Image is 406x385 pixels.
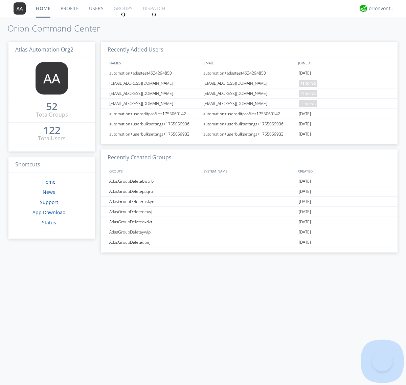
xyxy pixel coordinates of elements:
div: orionvontas+atlas+automation+org2 [369,5,394,12]
span: [DATE] [299,217,311,227]
div: automation+userbulksettings+1755059933 [108,129,201,139]
div: automation+userbulksettings+1755059936 [108,119,201,129]
div: AtlasGroupDeleteywlpi [108,227,201,237]
img: 373638.png [36,62,68,95]
div: AtlasGroupDeletepaqro [108,186,201,196]
a: AtlasGroupDeleteywlpi[DATE] [101,227,398,237]
img: spin.svg [121,12,126,17]
span: [DATE] [299,227,311,237]
div: [EMAIL_ADDRESS][DOMAIN_NAME] [202,99,297,108]
h3: Shortcuts [8,157,95,173]
a: AtlasGroupDeletebwarb[DATE] [101,176,398,186]
a: automation+usereditprofile+1755060142automation+usereditprofile+1755060142[DATE] [101,109,398,119]
div: CREATED [296,166,391,176]
iframe: Toggle Customer Support [372,351,392,371]
div: [EMAIL_ADDRESS][DOMAIN_NAME] [108,99,201,108]
div: NAMES [108,58,200,68]
div: EMAIL [202,58,296,68]
img: 373638.png [14,2,26,15]
h3: Recently Added Users [101,42,398,58]
span: [DATE] [299,207,311,217]
div: automation+userbulksettings+1755059933 [202,129,297,139]
div: Total Users [38,135,66,142]
span: [DATE] [299,176,311,186]
div: AtlasGroupDeletemskyn [108,197,201,206]
div: 52 [46,103,58,110]
span: Atlas Automation Org2 [15,46,73,53]
span: [DATE] [299,129,311,139]
span: pending [299,100,317,107]
div: automation+atlastest4624294850 [108,68,201,78]
div: AtlasGroupDeletedeuvj [108,207,201,217]
div: AtlasGroupDeletebwarb [108,176,201,186]
img: spin.svg [152,12,156,17]
a: 122 [43,127,61,135]
a: automation+userbulksettings+1755059933automation+userbulksettings+1755059933[DATE] [101,129,398,139]
a: [EMAIL_ADDRESS][DOMAIN_NAME][EMAIL_ADDRESS][DOMAIN_NAME]pending [101,78,398,88]
div: AtlasGroupDeleteoxdvt [108,217,201,227]
div: [EMAIL_ADDRESS][DOMAIN_NAME] [108,88,201,98]
div: SYSTEM_NAME [202,166,296,176]
div: AtlasGroupDeleteqpirj [108,237,201,247]
a: AtlasGroupDeletepaqro[DATE] [101,186,398,197]
span: pending [299,80,317,87]
div: automation+usereditprofile+1755060142 [108,109,201,119]
a: App Download [32,209,66,216]
span: [DATE] [299,197,311,207]
h3: Recently Created Groups [101,149,398,166]
div: GROUPS [108,166,200,176]
div: automation+userbulksettings+1755059936 [202,119,297,129]
img: 29d36aed6fa347d5a1537e7736e6aa13 [360,5,367,12]
div: [EMAIL_ADDRESS][DOMAIN_NAME] [108,78,201,88]
div: Total Groups [36,111,68,119]
span: [DATE] [299,186,311,197]
div: 122 [43,127,61,134]
span: pending [299,90,317,97]
div: automation+usereditprofile+1755060142 [202,109,297,119]
a: News [43,189,55,195]
div: JOINED [296,58,391,68]
span: [DATE] [299,109,311,119]
a: AtlasGroupDeletemskyn[DATE] [101,197,398,207]
a: AtlasGroupDeleteqpirj[DATE] [101,237,398,247]
a: automation+userbulksettings+1755059936automation+userbulksettings+1755059936[DATE] [101,119,398,129]
span: [DATE] [299,119,311,129]
a: [EMAIL_ADDRESS][DOMAIN_NAME][EMAIL_ADDRESS][DOMAIN_NAME]pending [101,88,398,99]
a: automation+atlastest4624294850automation+atlastest4624294850[DATE] [101,68,398,78]
a: Support [40,199,58,205]
a: Status [42,219,56,226]
span: [DATE] [299,68,311,78]
a: Home [42,179,55,185]
a: AtlasGroupDeleteoxdvt[DATE] [101,217,398,227]
div: [EMAIL_ADDRESS][DOMAIN_NAME] [202,78,297,88]
span: [DATE] [299,237,311,247]
a: AtlasGroupDeletedeuvj[DATE] [101,207,398,217]
a: 52 [46,103,58,111]
div: automation+atlastest4624294850 [202,68,297,78]
a: [EMAIL_ADDRESS][DOMAIN_NAME][EMAIL_ADDRESS][DOMAIN_NAME]pending [101,99,398,109]
div: [EMAIL_ADDRESS][DOMAIN_NAME] [202,88,297,98]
